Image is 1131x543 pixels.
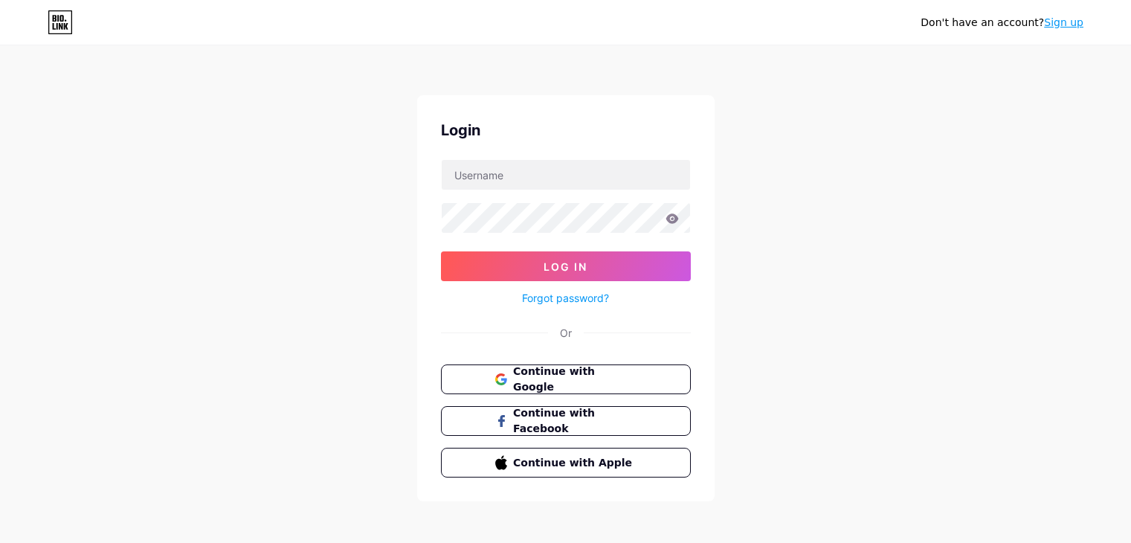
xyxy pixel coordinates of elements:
[441,364,691,394] button: Continue with Google
[1044,16,1083,28] a: Sign up
[441,119,691,141] div: Login
[921,15,1083,30] div: Don't have an account?
[441,448,691,478] button: Continue with Apple
[442,160,690,190] input: Username
[560,325,572,341] div: Or
[513,405,636,437] span: Continue with Facebook
[441,251,691,281] button: Log In
[544,260,587,273] span: Log In
[441,406,691,436] button: Continue with Facebook
[513,364,636,395] span: Continue with Google
[522,290,609,306] a: Forgot password?
[513,455,636,471] span: Continue with Apple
